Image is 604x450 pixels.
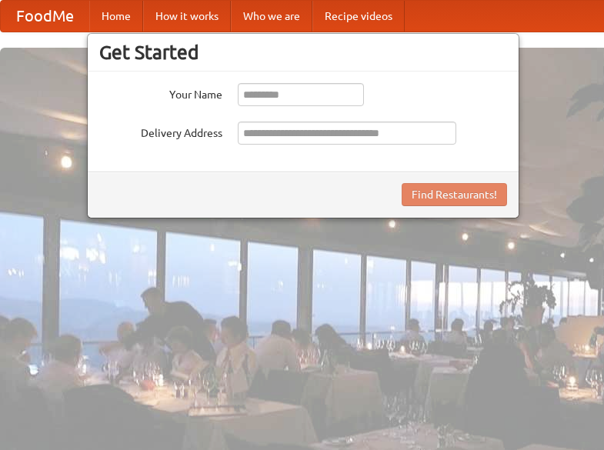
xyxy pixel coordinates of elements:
[143,1,231,32] a: How it works
[1,1,89,32] a: FoodMe
[89,1,143,32] a: Home
[312,1,405,32] a: Recipe videos
[99,41,507,64] h3: Get Started
[99,83,222,102] label: Your Name
[99,122,222,141] label: Delivery Address
[402,183,507,206] button: Find Restaurants!
[231,1,312,32] a: Who we are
